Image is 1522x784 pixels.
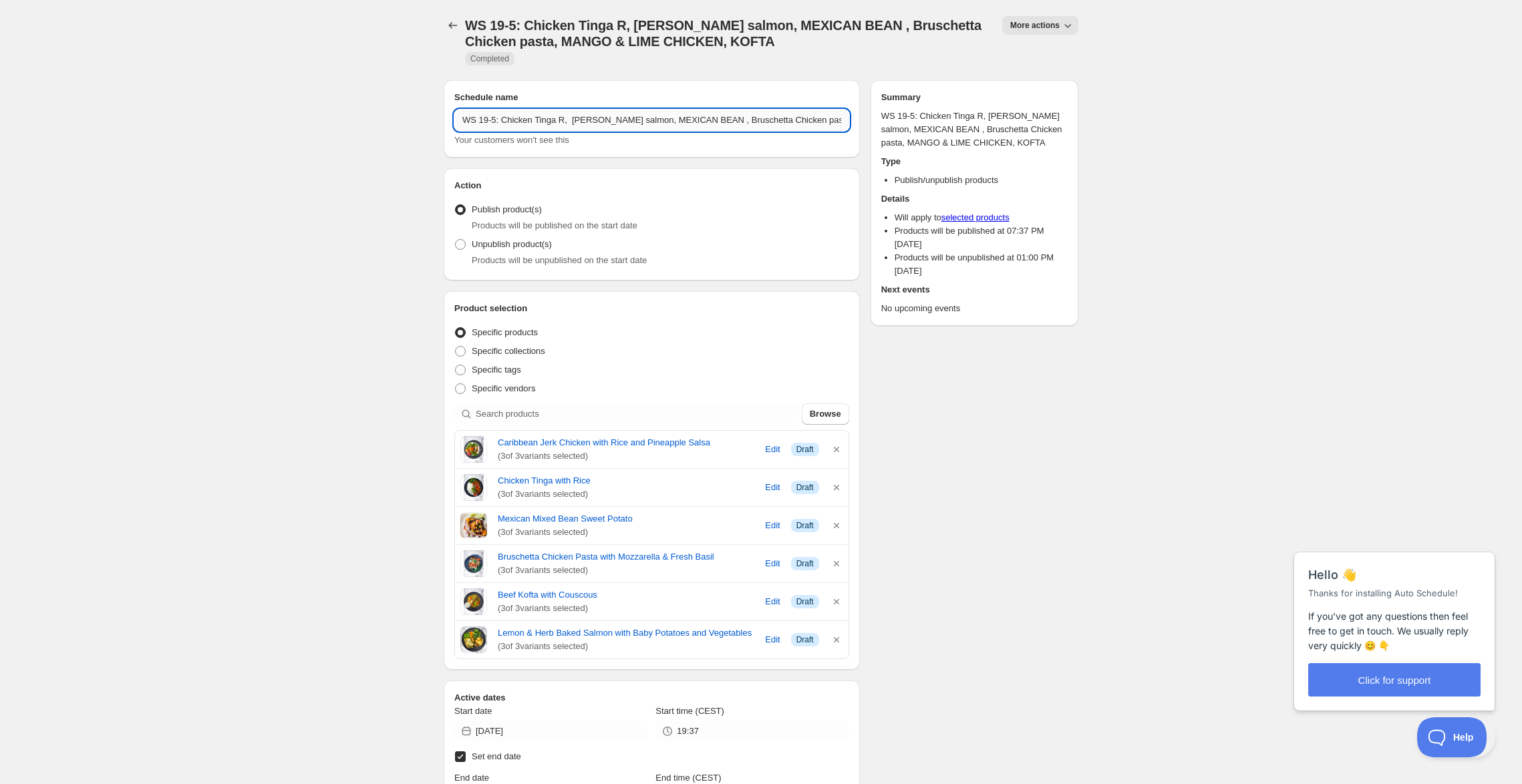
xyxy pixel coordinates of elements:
[765,481,780,494] span: Edit
[881,283,1068,297] h2: Next events
[796,444,814,455] span: Draft
[454,302,849,315] h2: Product selection
[881,91,1068,104] h2: Summary
[655,706,724,716] span: Start time (CEST)
[765,443,780,456] span: Edit
[757,629,788,650] button: Edit
[796,520,814,531] span: Draft
[1417,717,1495,757] iframe: Help Scout Beacon - Open
[470,53,509,64] span: Completed
[881,192,1068,206] h2: Details
[895,174,1068,187] li: Publish/unpublish products
[796,558,814,569] span: Draft
[498,487,754,501] span: ( 3 of 3 variants selected)
[472,383,535,393] span: Specific vendors
[498,550,754,564] a: Bruschetta Chicken Pasta with Mozzarella & Fresh Basil
[472,255,647,265] span: Products will be unpublished on the start date
[757,515,788,536] button: Edit
[444,16,462,35] button: Schedules
[498,564,754,577] span: ( 3 of 3 variants selected)
[881,110,1068,150] p: WS 19-5: Chicken Tinga R, [PERSON_NAME] salmon, MEXICAN BEAN , Bruschetta Chicken pasta, MANGO & ...
[454,91,849,104] h2: Schedule name
[941,212,1010,222] a: selected products
[796,634,814,645] span: Draft
[757,439,788,460] button: Edit
[498,626,754,640] a: Lemon & Herb Baked Salmon with Baby Potatoes and Vegetables
[465,18,981,49] span: WS 19-5: Chicken Tinga R, [PERSON_NAME] salmon, MEXICAN BEAN , Bruschetta Chicken pasta, MANGO & ...
[765,557,780,570] span: Edit
[765,633,780,646] span: Edit
[498,449,754,463] span: ( 3 of 3 variants selected)
[472,220,637,230] span: Products will be published on the start date
[498,640,754,653] span: ( 3 of 3 variants selected)
[472,239,552,249] span: Unpublish product(s)
[454,179,849,192] h2: Action
[498,474,754,487] a: Chicken Tinga with Rice
[1002,16,1078,35] button: More actions
[757,553,788,574] button: Edit
[757,591,788,612] button: Edit
[454,706,492,716] span: Start date
[472,365,521,375] span: Specific tags
[498,512,754,526] a: Mexican Mixed Bean Sweet Potato
[765,519,780,532] span: Edit
[454,773,489,783] span: End date
[895,251,1068,278] li: Products will be unpublished at 01:00 PM [DATE]
[881,302,1068,315] p: No upcoming events
[454,135,569,145] span: Your customers won't see this
[454,691,849,705] h2: Active dates
[498,526,754,539] span: ( 3 of 3 variants selected)
[881,155,1068,168] h2: Type
[472,327,538,337] span: Specific products
[472,204,542,214] span: Publish product(s)
[810,407,841,421] span: Browse
[476,403,799,425] input: Search products
[802,403,849,425] button: Browse
[498,602,754,615] span: ( 3 of 3 variants selected)
[472,751,521,761] span: Set end date
[895,211,1068,224] li: Will apply to
[498,436,754,449] a: Caribbean Jerk Chicken with Rice and Pineapple Salsa
[655,773,721,783] span: End time (CEST)
[498,588,754,602] a: Beef Kofta with Couscous
[765,595,780,608] span: Edit
[796,596,814,607] span: Draft
[472,346,545,356] span: Specific collections
[796,482,814,493] span: Draft
[757,477,788,498] button: Edit
[1287,492,1503,717] iframe: Help Scout Beacon - Messages and Notifications
[895,224,1068,251] li: Products will be published at 07:37 PM [DATE]
[1010,20,1060,31] span: More actions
